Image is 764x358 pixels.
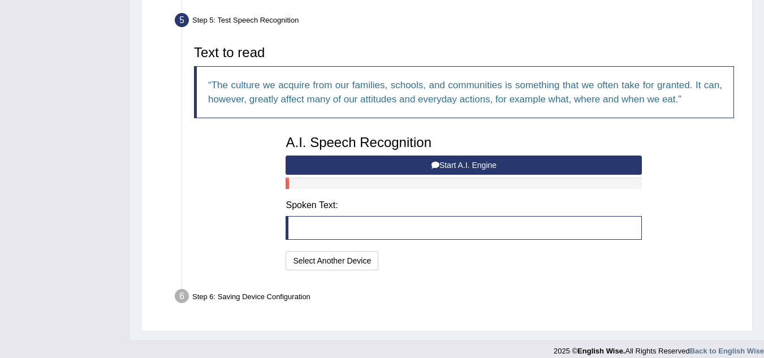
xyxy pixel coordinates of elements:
div: Step 5: Test Speech Recognition [170,10,747,34]
div: 2025 © All Rights Reserved [554,340,764,356]
q: The culture we acquire from our families, schools, and communities is something that we often tak... [208,80,722,105]
h3: A.I. Speech Recognition [286,135,642,150]
button: Select Another Device [286,251,378,270]
div: Step 6: Saving Device Configuration [170,286,747,310]
button: Start A.I. Engine [286,156,642,175]
h3: Text to read [194,45,734,60]
h4: Spoken Text: [286,200,642,210]
a: Back to English Wise [690,347,764,355]
strong: English Wise. [577,347,625,355]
